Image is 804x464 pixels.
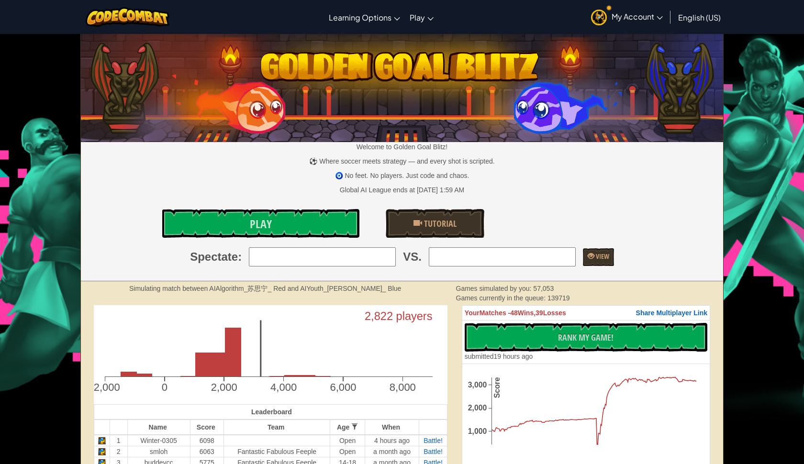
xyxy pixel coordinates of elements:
th: Score [190,420,223,435]
td: Fantastic Fabulous Feeple [223,446,330,457]
td: 2 [110,446,127,457]
span: Tutorial [422,218,457,230]
button: Rank My Game! [465,323,707,352]
p: Welcome to Golden Goal Blitz! [81,142,723,152]
span: Share Multiplayer Link [636,309,707,317]
td: Open [330,435,365,446]
span: Leaderboard [251,408,292,416]
a: Battle! [424,448,443,455]
span: Learning Options [329,12,391,22]
span: Your [465,309,480,317]
span: : [238,249,242,265]
span: Losses [543,309,566,317]
span: Games currently in the queue: [456,294,547,302]
div: Global AI League ends at [DATE] 1:59 AM [340,185,464,195]
img: CodeCombat logo [86,7,169,27]
strong: Simulating match between AIAlgorithm_苏思宁_ Red and AIYouth_[PERSON_NAME]_ Blue [129,285,401,292]
a: Learning Options [324,4,405,30]
span: Wins, [518,309,536,317]
td: 6098 [190,435,223,446]
a: Tutorial [386,209,484,238]
span: 57,053 [533,285,554,292]
text: 2,000 [468,404,487,412]
td: Winter-0305 [127,435,190,446]
span: Matches - [480,309,511,317]
th: Age [330,420,365,435]
span: submitted [465,353,494,360]
th: Team [223,420,330,435]
span: Play [250,216,272,232]
span: View [594,252,609,261]
span: Rank My Game! [558,331,614,343]
span: Play [410,12,425,22]
text: 2,822 players [365,310,432,323]
th: Name [127,420,190,435]
span: My Account [612,11,663,22]
span: Games simulated by you: [456,285,534,292]
td: Open [330,446,365,457]
text: 6,000 [330,381,356,393]
td: 1 [110,435,127,446]
a: My Account [586,2,668,32]
img: Golden Goal [81,30,723,142]
text: 3,000 [468,381,487,389]
span: 139719 [547,294,570,302]
text: -2,000 [90,381,120,393]
a: English (US) [673,4,726,30]
th: When [365,420,419,435]
text: Score [493,377,501,398]
a: Battle! [424,437,443,444]
img: avatar [591,10,607,25]
text: 8,000 [390,381,416,393]
td: a month ago [365,446,419,457]
td: smloh [127,446,190,457]
span: VS. [403,249,422,265]
text: 2,000 [211,381,237,393]
text: 1,000 [468,427,487,435]
span: English (US) [678,12,721,22]
p: 🧿 No feet. No players. Just code and chaos. [81,171,723,180]
div: 19 hours ago [465,352,533,361]
p: ⚽ Where soccer meets strategy — and every shot is scripted. [81,156,723,166]
td: 6063 [190,446,223,457]
td: 4 hours ago [365,435,419,446]
text: 4,000 [270,381,297,393]
a: Play [405,4,438,30]
th: 48 39 [462,306,710,320]
text: 0 [162,381,167,393]
span: Spectate [190,249,238,265]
